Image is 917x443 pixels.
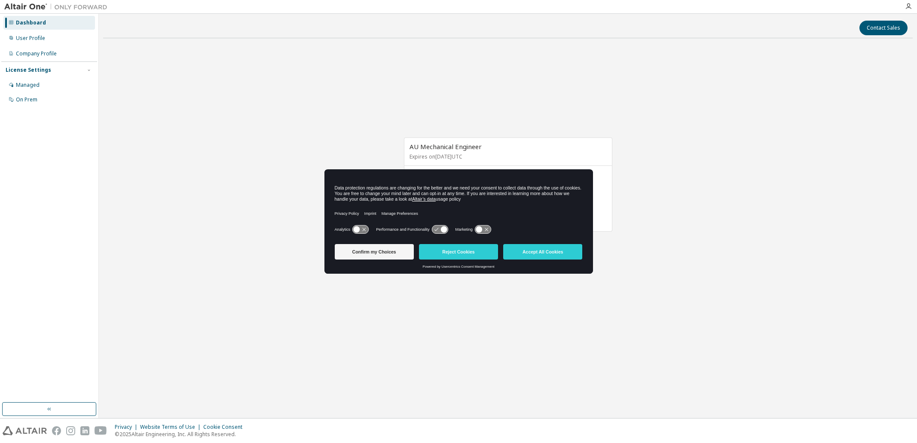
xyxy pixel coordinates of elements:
[859,21,908,35] button: Contact Sales
[16,96,37,103] div: On Prem
[6,67,51,73] div: License Settings
[52,426,61,435] img: facebook.svg
[16,19,46,26] div: Dashboard
[115,431,248,438] p: © 2025 Altair Engineering, Inc. All Rights Reserved.
[16,35,45,42] div: User Profile
[95,426,107,435] img: youtube.svg
[140,424,203,431] div: Website Terms of Use
[203,424,248,431] div: Cookie Consent
[66,426,75,435] img: instagram.svg
[16,50,57,57] div: Company Profile
[4,3,112,11] img: Altair One
[16,82,40,89] div: Managed
[3,426,47,435] img: altair_logo.svg
[410,153,605,160] p: Expires on [DATE] UTC
[80,426,89,435] img: linkedin.svg
[115,424,140,431] div: Privacy
[410,142,482,151] span: AU Mechanical Engineer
